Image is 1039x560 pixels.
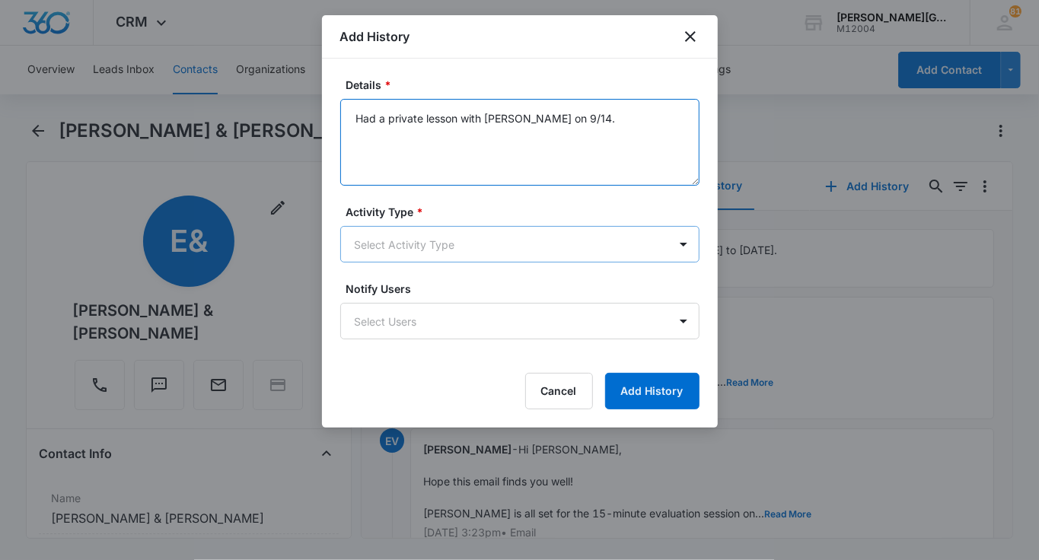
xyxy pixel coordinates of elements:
[525,373,593,409] button: Cancel
[340,27,410,46] h1: Add History
[605,373,700,409] button: Add History
[681,27,700,46] button: close
[346,204,706,220] label: Activity Type
[346,77,706,93] label: Details
[340,99,700,186] textarea: Had a private lesson with [PERSON_NAME] on 9/14.
[346,281,706,297] label: Notify Users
